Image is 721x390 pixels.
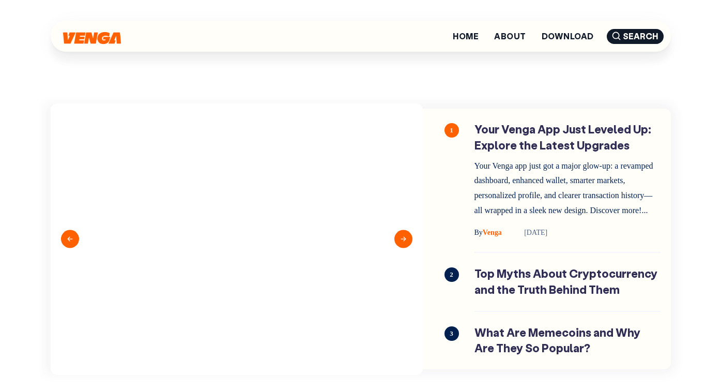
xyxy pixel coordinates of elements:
[394,230,412,248] button: Next
[444,267,459,282] span: 2
[494,32,526,40] a: About
[444,123,459,138] span: 1
[542,32,594,40] a: Download
[444,326,459,341] span: 3
[453,32,479,40] a: Home
[607,29,664,44] span: Search
[61,230,79,248] button: Previous
[63,32,121,44] img: Venga Blog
